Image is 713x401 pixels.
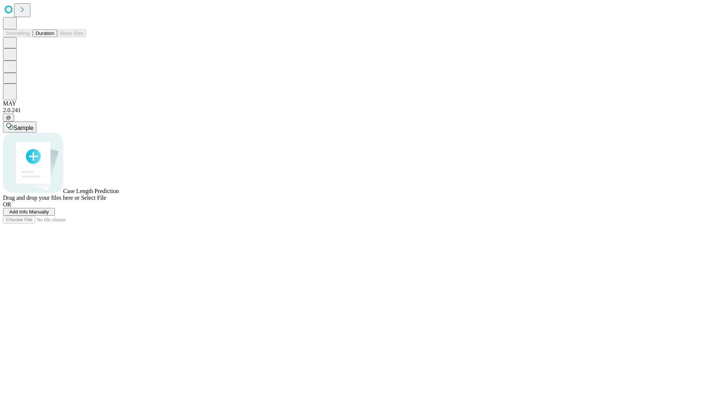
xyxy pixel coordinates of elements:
[13,125,33,131] span: Sample
[3,195,79,201] span: Drag and drop your files here or
[3,201,11,208] span: OR
[33,29,57,37] button: Duration
[3,208,55,216] button: Add Info Manually
[57,29,86,37] button: Block Size
[3,114,14,121] button: @
[6,115,11,120] span: @
[3,100,710,107] div: MAY
[3,29,33,37] button: Smoothing
[81,195,106,201] span: Select File
[3,107,710,114] div: 2.0.241
[9,209,49,215] span: Add Info Manually
[63,188,119,194] span: Case Length Prediction
[3,121,36,133] button: Sample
